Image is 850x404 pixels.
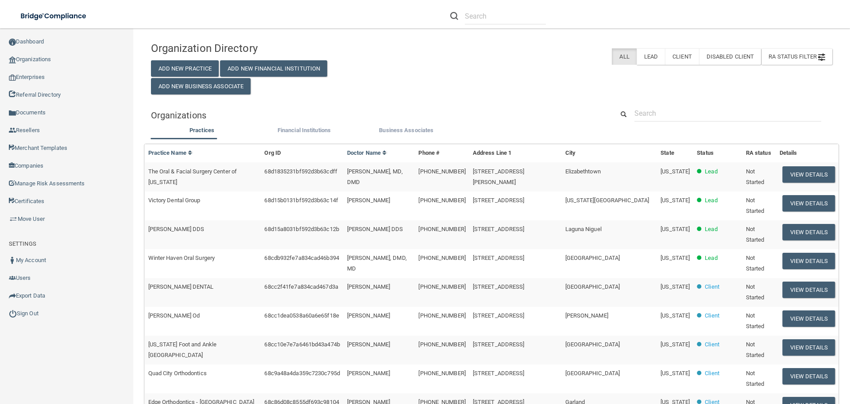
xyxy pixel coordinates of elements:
span: [US_STATE] Foot and Ankle [GEOGRAPHIC_DATA] [148,341,217,358]
span: Not Started [746,312,765,329]
th: Org ID [261,144,343,162]
button: View Details [783,253,835,269]
span: 68d15b0131bf592d3b63c14f [264,197,338,204]
span: Not Started [746,283,765,301]
img: icon-filter@2x.21656d0b.png [818,54,825,61]
label: Practices [155,125,249,136]
img: ic_dashboard_dark.d01f4a41.png [9,39,16,46]
span: [PHONE_NUMBER] [418,255,465,261]
span: Not Started [746,341,765,358]
label: Disabled Client [699,48,761,65]
span: [US_STATE] [661,370,690,377]
li: Business Associate [355,125,457,138]
span: 68d15a8031bf592d3b63c12b [264,226,339,232]
span: [STREET_ADDRESS] [473,226,525,232]
span: [PHONE_NUMBER] [418,197,465,204]
span: [GEOGRAPHIC_DATA] [565,341,620,348]
span: Not Started [746,168,765,185]
th: State [657,144,693,162]
span: [STREET_ADDRESS] [473,283,525,290]
span: [PERSON_NAME] DDS [347,226,403,232]
p: Lead [705,224,717,235]
p: Lead [705,253,717,263]
img: ic_power_dark.7ecde6b1.png [9,310,17,318]
span: Laguna Niguel [565,226,602,232]
span: 68d1835231bf592d3b63cdff [264,168,337,175]
span: [PHONE_NUMBER] [418,226,465,232]
img: ic-search.3b580494.png [450,12,458,20]
span: Quad City Orthodontics [148,370,207,377]
label: Client [665,48,699,65]
span: [STREET_ADDRESS] [473,255,525,261]
span: [PERSON_NAME] [347,312,390,319]
span: [STREET_ADDRESS][PERSON_NAME] [473,168,525,185]
p: Lead [705,195,717,206]
th: Details [776,144,838,162]
span: [PERSON_NAME] [565,312,608,319]
span: [US_STATE] [661,341,690,348]
span: [PERSON_NAME] [347,197,390,204]
span: 68cc10e7e7a6461bd43a474b [264,341,340,348]
button: View Details [783,195,835,212]
button: View Details [783,224,835,240]
span: Not Started [746,370,765,387]
span: Victory Dental Group [148,197,201,204]
span: Financial Institutions [278,127,331,133]
span: [PHONE_NUMBER] [418,312,465,319]
p: Client [705,310,719,321]
img: enterprise.0d942306.png [9,75,16,81]
span: [US_STATE] [661,197,690,204]
img: bridge_compliance_login_screen.278c3ca4.svg [13,7,95,25]
img: ic_reseller.de258add.png [9,127,16,134]
label: All [612,48,636,65]
label: Lead [637,48,665,65]
p: Client [705,368,719,379]
li: Practices [151,125,253,138]
label: Financial Institutions [257,125,351,136]
input: Search [465,8,546,24]
span: [US_STATE] [661,226,690,232]
span: [PERSON_NAME] [347,341,390,348]
img: organization-icon.f8decf85.png [9,56,16,63]
span: [US_STATE][GEOGRAPHIC_DATA] [565,197,649,204]
button: View Details [783,166,835,183]
span: [GEOGRAPHIC_DATA] [565,255,620,261]
a: Practice Name [148,149,193,156]
h5: Organizations [151,110,601,120]
span: [US_STATE] [661,168,690,175]
img: ic_user_dark.df1a06c3.png [9,257,16,264]
img: icon-documents.8dae5593.png [9,110,16,117]
th: Address Line 1 [469,144,562,162]
img: briefcase.64adab9b.png [9,215,18,224]
span: [PHONE_NUMBER] [418,283,465,290]
span: The Oral & Facial Surgery Center of [US_STATE] [148,168,237,185]
h4: Organization Directory [151,43,369,54]
li: Financial Institutions [253,125,355,138]
span: [US_STATE] [661,312,690,319]
span: [PERSON_NAME], MD, DMD [347,168,403,185]
span: [PHONE_NUMBER] [418,341,465,348]
span: Practices [189,127,214,133]
span: Winter Haven Oral Surgery [148,255,215,261]
p: Lead [705,166,717,177]
button: Add New Business Associate [151,78,251,94]
img: icon-users.e205127d.png [9,275,16,282]
span: [STREET_ADDRESS] [473,312,525,319]
span: 68cc2f41fe7a834cad467d3a [264,283,338,290]
button: View Details [783,368,835,384]
span: Not Started [746,226,765,243]
span: [PERSON_NAME] Od [148,312,200,319]
span: [PERSON_NAME] [347,370,390,377]
button: View Details [783,282,835,298]
th: RA status [742,144,776,162]
span: [GEOGRAPHIC_DATA] [565,370,620,377]
button: Add New Financial Institution [220,60,327,77]
th: Status [693,144,742,162]
span: [PERSON_NAME] DENTAL [148,283,214,290]
span: 68cc1dea0538a60a6e65f18e [264,312,339,319]
label: SETTINGS [9,239,36,249]
span: Not Started [746,255,765,272]
input: Search [634,105,821,122]
span: [PERSON_NAME], DMD, MD [347,255,407,272]
span: [PHONE_NUMBER] [418,168,465,175]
